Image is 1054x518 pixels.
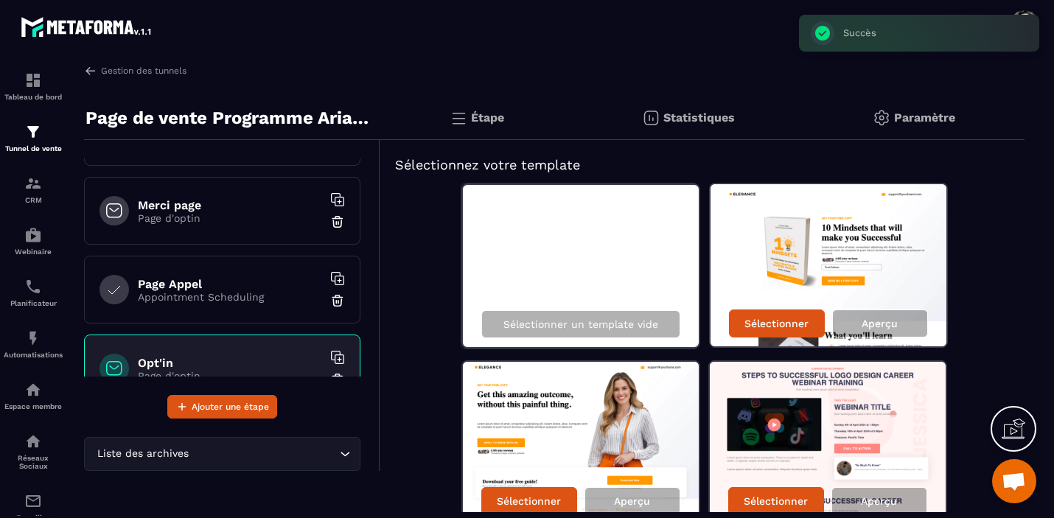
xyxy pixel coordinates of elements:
img: trash [330,372,345,387]
p: Webinaire [4,248,63,256]
a: social-networksocial-networkRéseaux Sociaux [4,421,63,481]
span: Liste des archives [94,446,192,462]
div: Search for option [84,437,360,471]
button: Ajouter une étape [167,395,277,419]
img: trash [330,214,345,229]
img: image [711,184,946,346]
p: Page d'optin [138,370,322,382]
img: arrow [84,64,97,77]
h5: Sélectionnez votre template [395,155,1010,175]
p: Page d'optin [138,212,322,224]
p: Réseaux Sociaux [4,454,63,470]
a: automationsautomationsEspace membre [4,370,63,421]
a: Gestion des tunnels [84,64,186,77]
img: bars.0d591741.svg [450,109,467,127]
img: formation [24,71,42,89]
p: Aperçu [862,318,898,329]
input: Search for option [192,446,336,462]
p: Aperçu [614,495,650,507]
img: trash [330,293,345,308]
img: setting-gr.5f69749f.svg [873,109,890,127]
h6: Page Appel [138,277,322,291]
a: schedulerschedulerPlanificateur [4,267,63,318]
p: Sélectionner un template vide [503,318,658,330]
img: formation [24,175,42,192]
h6: Opt'in [138,356,322,370]
p: Étape [471,111,504,125]
p: Page de vente Programme Ariane [85,103,369,133]
img: formation [24,123,42,141]
a: automationsautomationsWebinaire [4,215,63,267]
img: scheduler [24,278,42,295]
img: stats.20deebd0.svg [642,109,660,127]
p: CRM [4,196,63,204]
p: Sélectionner [497,495,561,507]
img: logo [21,13,153,40]
img: automations [24,226,42,244]
a: Ouvrir le chat [992,459,1036,503]
p: Tunnel de vente [4,144,63,153]
span: Ajouter une étape [192,399,269,414]
a: formationformationTableau de bord [4,60,63,112]
p: Paramètre [894,111,955,125]
p: Sélectionner [744,318,809,329]
h6: Merci page [138,198,322,212]
p: Appointment Scheduling [138,291,322,303]
p: Automatisations [4,351,63,359]
a: formationformationTunnel de vente [4,112,63,164]
img: email [24,492,42,510]
img: automations [24,329,42,347]
img: automations [24,381,42,399]
p: Planificateur [4,299,63,307]
a: formationformationCRM [4,164,63,215]
img: social-network [24,433,42,450]
a: automationsautomationsAutomatisations [4,318,63,370]
p: Statistiques [663,111,735,125]
p: Aperçu [861,495,897,507]
p: Tableau de bord [4,93,63,101]
p: Sélectionner [744,495,808,507]
p: Espace membre [4,402,63,410]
